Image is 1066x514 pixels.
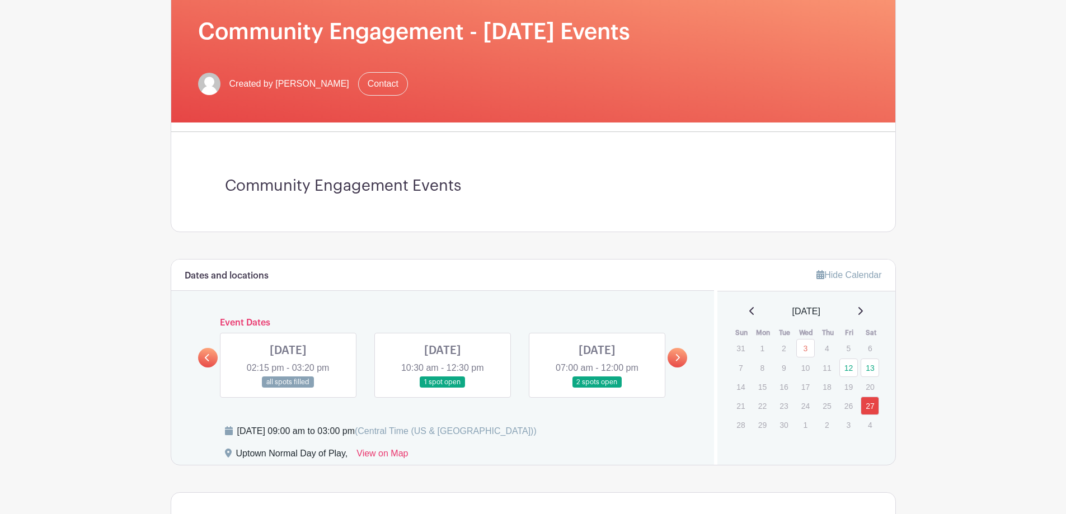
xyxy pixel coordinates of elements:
p: 26 [839,397,858,414]
p: 14 [731,378,750,395]
p: 11 [818,359,836,376]
p: 10 [796,359,815,376]
a: 12 [839,359,858,377]
h6: Dates and locations [185,271,269,281]
h6: Event Dates [218,318,668,328]
th: Tue [774,327,796,338]
th: Thu [817,327,839,338]
p: 22 [753,397,772,414]
th: Mon [753,327,774,338]
p: 19 [839,378,858,395]
p: 4 [818,339,836,357]
p: 23 [774,397,793,414]
p: 15 [753,378,772,395]
p: 5 [839,339,858,357]
p: 30 [774,416,793,433]
a: View on Map [356,447,408,465]
p: 21 [731,397,750,414]
th: Wed [796,327,818,338]
a: Contact [358,72,408,96]
th: Sun [731,327,753,338]
p: 17 [796,378,815,395]
p: 31 [731,339,750,357]
p: 9 [774,359,793,376]
a: 27 [861,397,879,415]
p: 4 [861,416,879,433]
th: Fri [839,327,861,338]
h1: Community Engagement - [DATE] Events [198,18,868,45]
img: default-ce2991bfa6775e67f084385cd625a349d9dcbb7a52a09fb2fda1e96e2d18dcdb.png [198,73,220,95]
p: 3 [839,416,858,433]
p: 25 [818,397,836,414]
div: [DATE] 09:00 am to 03:00 pm [237,425,537,438]
h3: Community Engagement Events [225,177,842,196]
p: 2 [818,416,836,433]
span: Created by [PERSON_NAME] [229,77,349,91]
span: [DATE] [792,305,820,318]
p: 6 [861,339,879,357]
a: 13 [861,359,879,377]
p: 1 [796,416,815,433]
p: 1 [753,339,772,357]
p: 28 [731,416,750,433]
span: (Central Time (US & [GEOGRAPHIC_DATA])) [355,426,537,436]
a: 3 [796,339,815,357]
p: 29 [753,416,772,433]
p: 18 [818,378,836,395]
div: Uptown Normal Day of Play, [236,447,348,465]
p: 24 [796,397,815,414]
th: Sat [860,327,882,338]
p: 8 [753,359,772,376]
p: 7 [731,359,750,376]
p: 2 [774,339,793,357]
p: 16 [774,378,793,395]
p: 20 [861,378,879,395]
a: Hide Calendar [816,270,881,280]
